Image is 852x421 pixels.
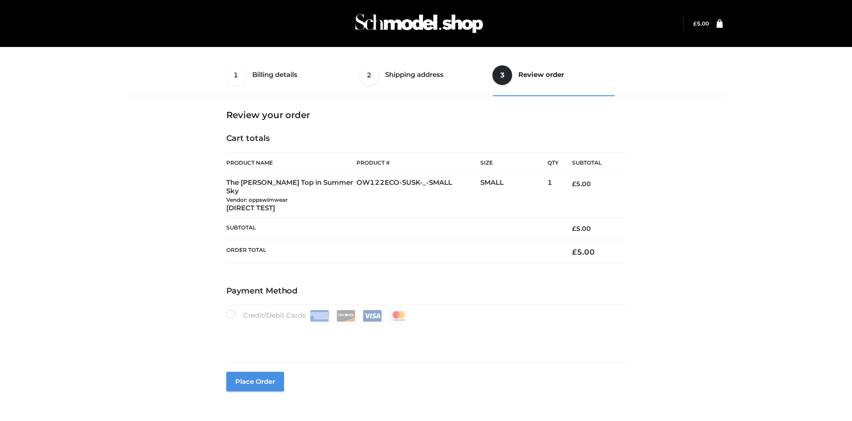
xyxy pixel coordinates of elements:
img: Schmodel Admin 964 [352,6,486,41]
span: £ [693,20,697,27]
button: Place order [226,372,284,391]
img: Amex [310,310,329,322]
bdi: 5.00 [572,225,591,233]
span: £ [572,180,576,188]
bdi: 5.00 [572,247,595,256]
img: Discover [336,310,356,322]
th: Order Total [226,240,559,264]
th: Subtotal [559,153,626,173]
a: £5.00 [693,20,709,27]
th: Product # [356,153,480,173]
td: SMALL [480,173,547,218]
th: Size [480,153,543,173]
td: The [PERSON_NAME] Top in Summer Sky [DIRECT TEST] [226,173,357,218]
iframe: Secure payment input frame [225,320,624,353]
img: Mastercard [389,310,408,322]
td: OW122ECO-SUSK-_-SMALL [356,173,480,218]
h3: Review your order [226,110,626,120]
span: £ [572,247,577,256]
td: 1 [547,173,559,218]
small: Vendor: oppswimwear [226,196,288,203]
th: Qty [547,153,559,173]
label: Credit/Debit Cards [226,310,409,322]
th: Product Name [226,153,357,173]
img: Visa [363,310,382,322]
bdi: 5.00 [572,180,591,188]
th: Subtotal [226,218,559,240]
h4: Cart totals [226,134,626,144]
span: £ [572,225,576,233]
h4: Payment Method [226,286,626,296]
bdi: 5.00 [693,20,709,27]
